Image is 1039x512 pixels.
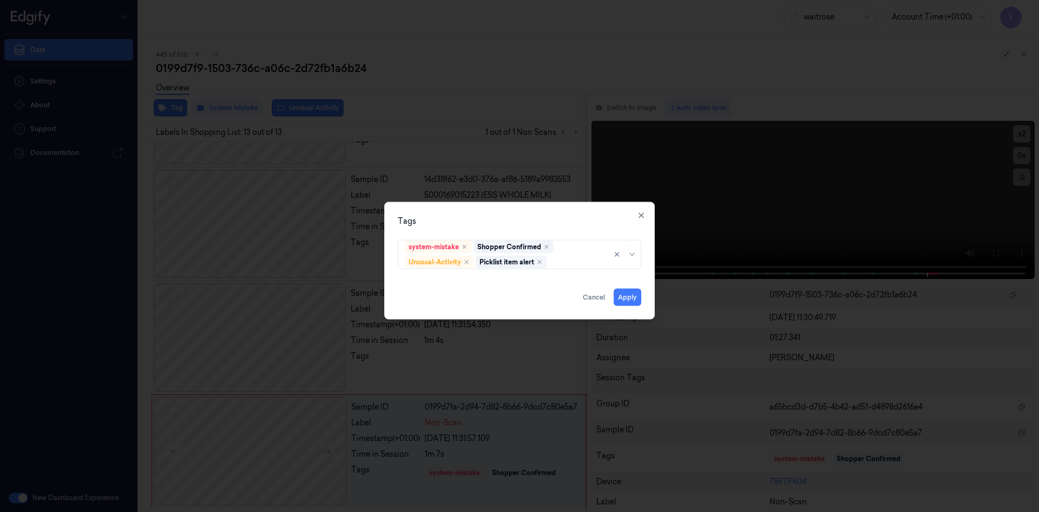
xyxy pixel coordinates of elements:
[536,258,543,265] div: Remove ,Picklist item alert
[398,215,641,226] div: Tags
[578,288,609,306] button: Cancel
[409,257,461,267] div: Unusual-Activity
[463,258,470,265] div: Remove ,Unusual-Activity
[477,242,541,251] div: Shopper Confirmed
[614,288,641,306] button: Apply
[409,242,459,251] div: system-mistake
[479,257,534,267] div: Picklist item alert
[543,243,550,250] div: Remove ,Shopper Confirmed
[461,243,468,250] div: Remove ,system-mistake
